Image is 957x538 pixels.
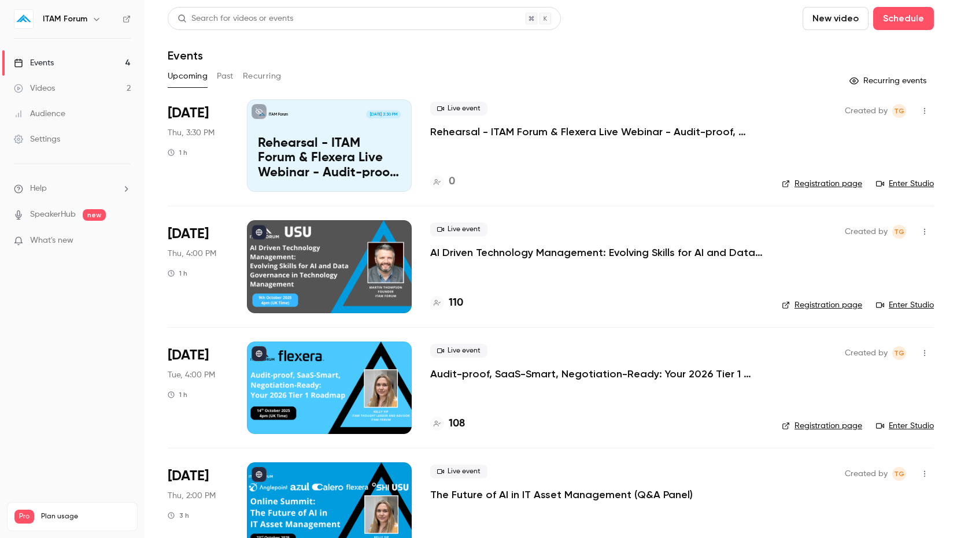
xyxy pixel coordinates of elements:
[168,248,216,259] span: Thu, 4:00 PM
[168,127,215,139] span: Thu, 3:30 PM
[449,295,463,311] h4: 110
[876,299,934,311] a: Enter Studio
[83,209,106,221] span: new
[168,49,203,62] h1: Events
[430,367,763,381] a: Audit-proof, SaaS-Smart, Negotiation-Ready: Your 2026 Tier 1 Roadmap
[168,104,209,123] span: [DATE]
[782,178,862,190] a: Registration page
[430,222,487,236] span: Live event
[168,369,215,381] span: Tue, 4:00 PM
[803,7,869,30] button: New video
[168,269,187,278] div: 1 h
[14,83,55,94] div: Videos
[14,10,33,28] img: ITAM Forum
[892,104,906,118] span: Tasveer Gola
[894,467,904,481] span: TG
[366,110,400,118] span: [DATE] 3:30 PM
[168,99,228,192] div: Oct 9 Thu, 3:30 PM (Europe/London)
[894,104,904,118] span: TG
[168,390,187,399] div: 1 h
[782,420,862,432] a: Registration page
[876,178,934,190] a: Enter Studio
[168,342,228,434] div: Oct 14 Tue, 4:00 PM (Europe/London)
[43,13,87,25] h6: ITAM Forum
[269,112,288,117] p: ITAM Forum
[168,467,209,485] span: [DATE]
[41,512,130,521] span: Plan usage
[844,72,934,90] button: Recurring events
[845,225,888,239] span: Created by
[449,416,465,432] h4: 108
[30,235,73,247] span: What's new
[892,225,906,239] span: Tasveer Gola
[430,295,463,311] a: 110
[876,420,934,432] a: Enter Studio
[14,133,60,145] div: Settings
[14,183,131,195] li: help-dropdown-opener
[430,488,693,502] a: The Future of AI in IT Asset Management (Q&A Panel)
[430,465,487,478] span: Live event
[168,490,216,502] span: Thu, 2:00 PM
[449,174,455,190] h4: 0
[845,346,888,360] span: Created by
[14,510,34,524] span: Pro
[168,346,209,365] span: [DATE]
[892,467,906,481] span: Tasveer Gola
[247,99,412,192] a: Rehearsal - ITAM Forum & Flexera Live Webinar - Audit-proof, SaaS-Smart, Negotiation-Ready: Your ...
[14,57,54,69] div: Events
[894,346,904,360] span: TG
[243,67,282,86] button: Recurring
[168,67,208,86] button: Upcoming
[30,183,47,195] span: Help
[873,7,934,30] button: Schedule
[258,136,401,181] p: Rehearsal - ITAM Forum & Flexera Live Webinar - Audit-proof, SaaS-Smart, Negotiation-Ready: Your ...
[168,220,228,313] div: Oct 9 Thu, 4:00 PM (Europe/London)
[117,236,131,246] iframe: Noticeable Trigger
[430,174,455,190] a: 0
[168,511,189,520] div: 3 h
[430,102,487,116] span: Live event
[430,246,763,259] a: AI Driven Technology Management: Evolving Skills for AI and Data Governance in Technology Management
[894,225,904,239] span: TG
[892,346,906,360] span: Tasveer Gola
[217,67,234,86] button: Past
[782,299,862,311] a: Registration page
[430,125,763,139] a: Rehearsal - ITAM Forum & Flexera Live Webinar - Audit-proof, SaaS-Smart, Negotiation-Ready: Your ...
[30,209,76,221] a: SpeakerHub
[178,13,293,25] div: Search for videos or events
[430,416,465,432] a: 108
[845,104,888,118] span: Created by
[14,108,65,120] div: Audience
[845,467,888,481] span: Created by
[430,344,487,358] span: Live event
[168,225,209,243] span: [DATE]
[168,148,187,157] div: 1 h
